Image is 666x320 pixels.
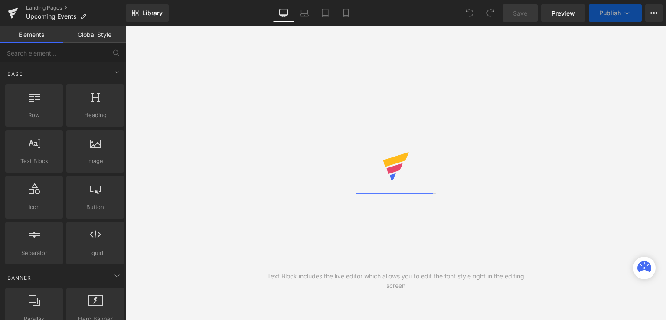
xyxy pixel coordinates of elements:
span: Preview [552,9,575,18]
span: Base [7,70,23,78]
button: Redo [482,4,499,22]
a: Mobile [336,4,356,22]
a: Tablet [315,4,336,22]
a: Landing Pages [26,4,126,11]
button: Undo [461,4,478,22]
span: Row [8,111,60,120]
span: Text Block [8,157,60,166]
span: Image [69,157,121,166]
span: Upcoming Events [26,13,77,20]
a: New Library [126,4,169,22]
a: Global Style [63,26,126,43]
span: Separator [8,248,60,258]
span: Icon [8,202,60,212]
span: Button [69,202,121,212]
a: Preview [541,4,585,22]
span: Liquid [69,248,121,258]
span: Banner [7,274,32,282]
a: Laptop [294,4,315,22]
span: Library [142,9,163,17]
span: Heading [69,111,121,120]
span: Save [513,9,527,18]
button: More [645,4,663,22]
span: Publish [599,10,621,16]
button: Publish [589,4,642,22]
div: Text Block includes the live editor which allows you to edit the font style right in the editing ... [261,271,531,291]
a: Desktop [273,4,294,22]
